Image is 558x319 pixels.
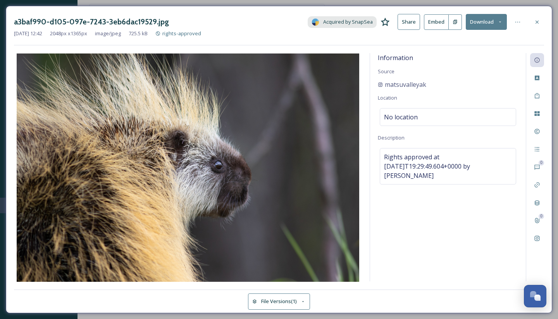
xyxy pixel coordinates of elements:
span: Acquired by SnapSea [323,18,373,26]
button: Download [466,14,507,30]
button: Share [398,14,420,30]
span: Description [378,134,405,141]
span: Information [378,53,413,62]
a: matsuvalleyak [378,80,426,89]
button: Open Chat [524,285,546,307]
div: 0 [539,214,544,219]
img: snapsea-logo.png [312,18,319,26]
button: File Versions(1) [248,293,310,309]
span: matsuvalleyak [385,80,426,89]
span: 2048 px x 1365 px [50,30,87,37]
span: No location [384,112,418,122]
div: 0 [539,160,544,166]
span: [DATE] 12:42 [14,30,42,37]
img: 1cgDvsZmi2I7yWnOxS0NNG_ztMTGGXIPo.jpg [14,53,362,282]
span: Location [378,94,397,101]
span: image/jpeg [95,30,121,37]
button: Embed [424,14,449,30]
span: Rights approved at [DATE]T19:29:49.604+0000 by [PERSON_NAME] [384,152,512,180]
span: 725.5 kB [129,30,148,37]
span: Source [378,68,394,75]
h3: a3baf990-d105-097e-7243-3eb6dac19529.jpg [14,16,169,28]
span: rights-approved [162,30,201,37]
